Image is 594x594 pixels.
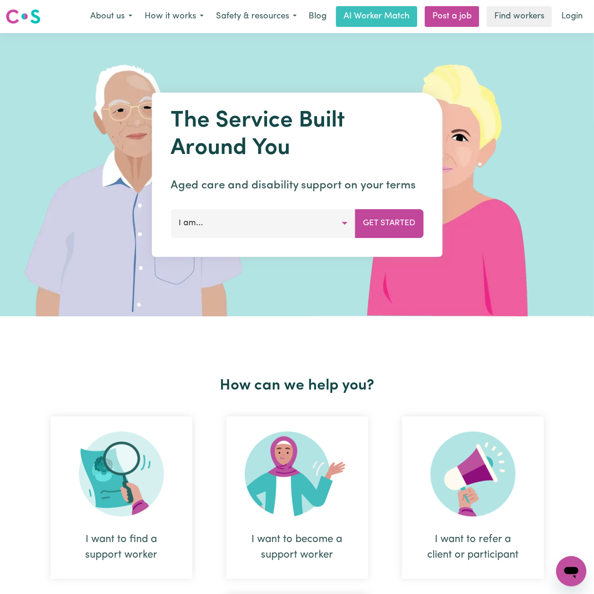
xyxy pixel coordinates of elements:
button: Get Started [355,209,423,238]
a: Careseekers logo [6,6,41,27]
button: Safety & resources [210,7,303,26]
button: How it works [138,7,210,26]
a: Find workers [487,6,552,27]
button: I am... [171,209,355,238]
h1: The Service Built Around You [171,108,423,162]
img: Careseekers logo [6,8,41,25]
img: Search [79,432,164,517]
iframe: Button to launch messaging window [556,556,586,586]
a: AI Worker Match [336,6,417,27]
h2: How can we help you? [34,377,561,395]
p: Aged care and disability support on your terms [171,177,423,194]
a: Login [556,6,588,27]
button: About us [84,7,138,26]
img: Refer [430,432,516,517]
div: I want to refer a client or participant [402,416,544,579]
div: I want to become a support worker [226,416,368,579]
div: I want to find a support worker [51,416,192,579]
div: I want to find a support worker [73,532,170,563]
a: Blog [303,6,332,27]
div: I want to refer a client or participant [425,532,521,563]
a: Post a job [425,6,479,27]
img: Become Worker [245,432,350,517]
div: I want to become a support worker [249,532,345,563]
